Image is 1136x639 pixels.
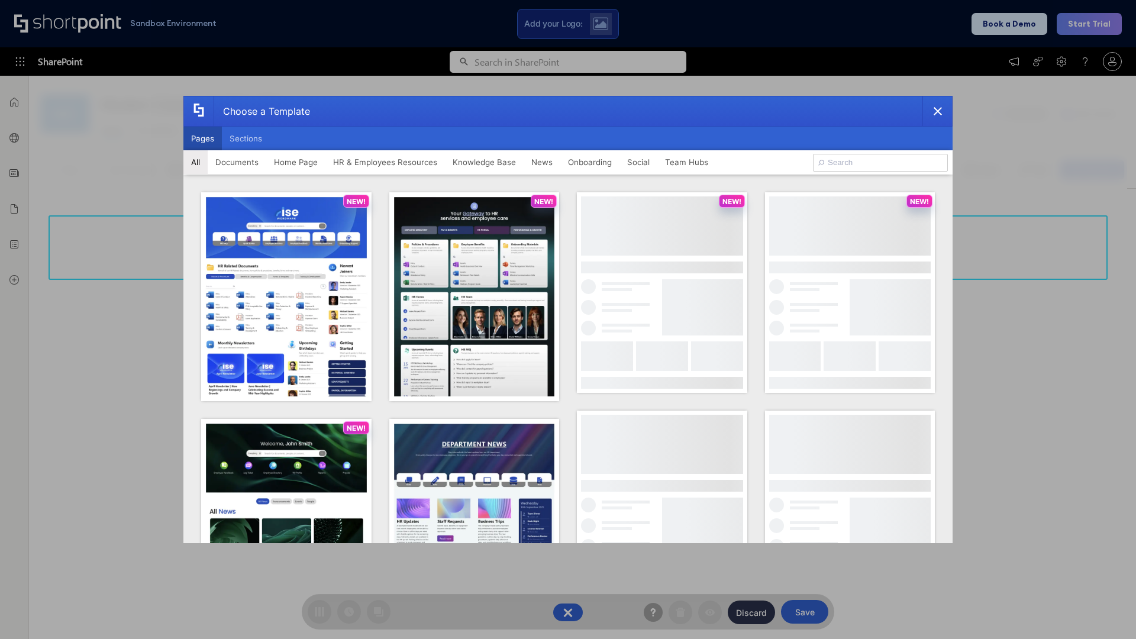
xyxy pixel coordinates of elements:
[325,150,445,174] button: HR & Employees Resources
[208,150,266,174] button: Documents
[813,154,948,172] input: Search
[266,150,325,174] button: Home Page
[445,150,524,174] button: Knowledge Base
[619,150,657,174] button: Social
[560,150,619,174] button: Onboarding
[524,150,560,174] button: News
[222,127,270,150] button: Sections
[183,150,208,174] button: All
[722,197,741,206] p: NEW!
[183,127,222,150] button: Pages
[183,96,953,543] div: template selector
[910,197,929,206] p: NEW!
[657,150,716,174] button: Team Hubs
[1077,582,1136,639] iframe: Chat Widget
[347,424,366,433] p: NEW!
[214,96,310,126] div: Choose a Template
[347,197,366,206] p: NEW!
[534,197,553,206] p: NEW!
